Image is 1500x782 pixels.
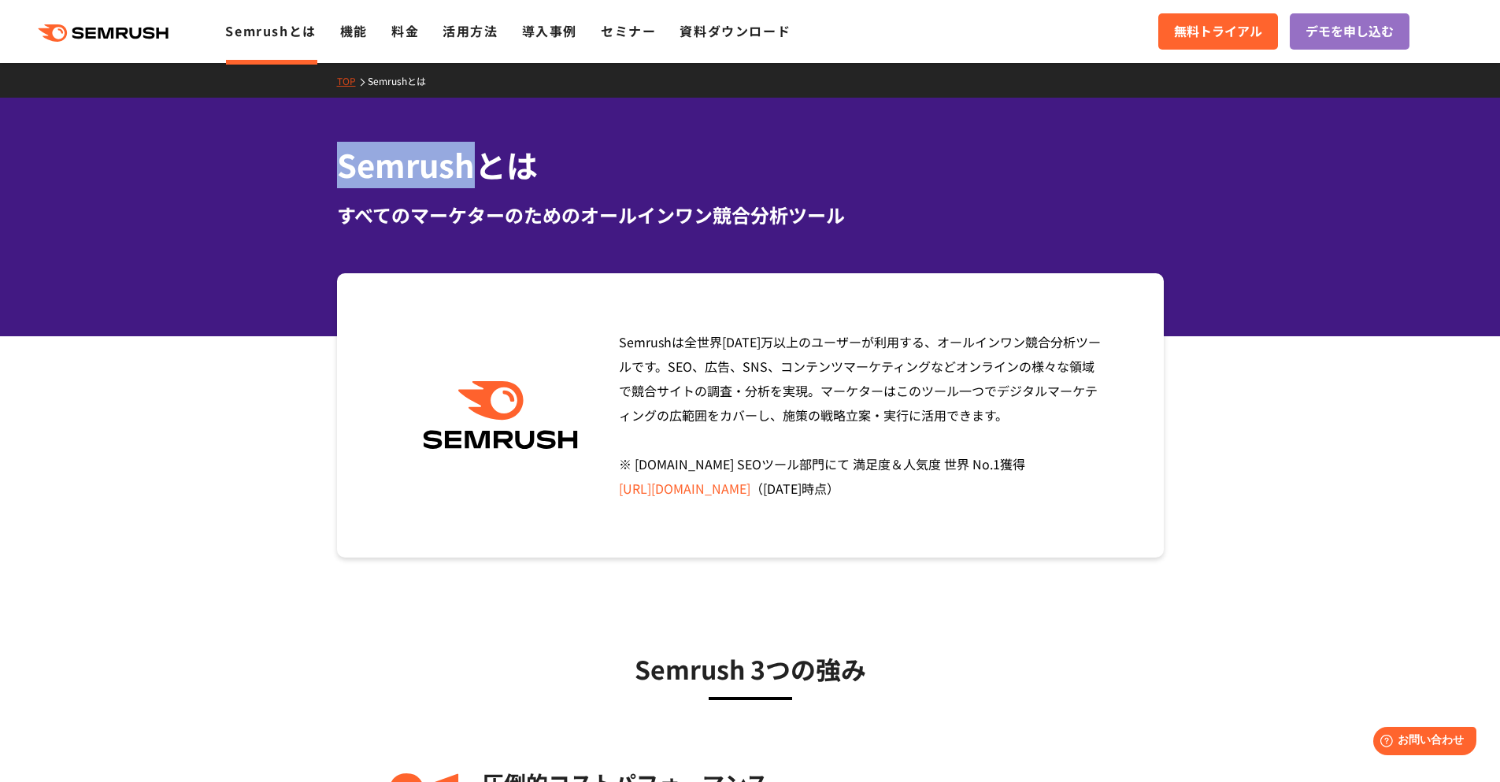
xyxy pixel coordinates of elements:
span: Semrushは全世界[DATE]万以上のユーザーが利用する、オールインワン競合分析ツールです。SEO、広告、SNS、コンテンツマーケティングなどオンラインの様々な領域で競合サイトの調査・分析を... [619,332,1101,498]
span: 無料トライアル [1174,21,1262,42]
a: Semrushとは [368,74,438,87]
a: セミナー [601,21,656,40]
a: 無料トライアル [1158,13,1278,50]
a: [URL][DOMAIN_NAME] [619,479,750,498]
h1: Semrushとは [337,142,1164,188]
iframe: Help widget launcher [1360,721,1483,765]
span: デモを申し込む [1306,21,1394,42]
a: 機能 [340,21,368,40]
a: デモを申し込む [1290,13,1409,50]
div: すべてのマーケターのためのオールインワン競合分析ツール [337,201,1164,229]
a: 導入事例 [522,21,577,40]
a: 活用方法 [443,21,498,40]
h3: Semrush 3つの強み [376,649,1124,688]
a: 資料ダウンロード [680,21,791,40]
img: Semrush [415,381,586,450]
a: TOP [337,74,368,87]
a: 料金 [391,21,419,40]
a: Semrushとは [225,21,316,40]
